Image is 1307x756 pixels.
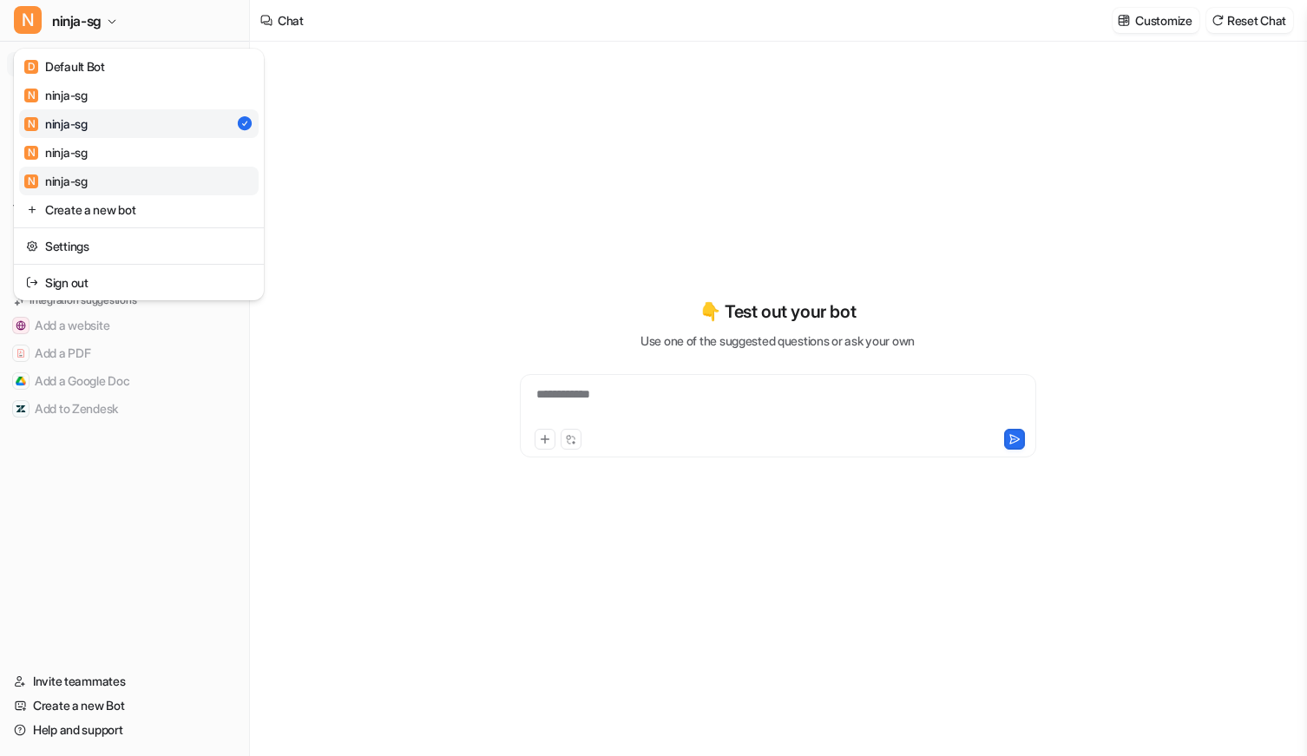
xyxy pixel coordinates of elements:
[24,146,38,160] span: N
[24,174,38,188] span: N
[24,115,88,133] div: ninja-sg
[14,6,42,34] span: N
[24,57,105,76] div: Default Bot
[24,86,88,104] div: ninja-sg
[19,195,259,224] a: Create a new bot
[24,172,88,190] div: ninja-sg
[19,268,259,297] a: Sign out
[14,49,264,300] div: Nninja-sg
[26,273,38,292] img: reset
[19,232,259,260] a: Settings
[24,60,38,74] span: D
[24,143,88,161] div: ninja-sg
[26,237,38,255] img: reset
[24,117,38,131] span: N
[52,9,102,33] span: ninja-sg
[24,89,38,102] span: N
[26,201,38,219] img: reset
